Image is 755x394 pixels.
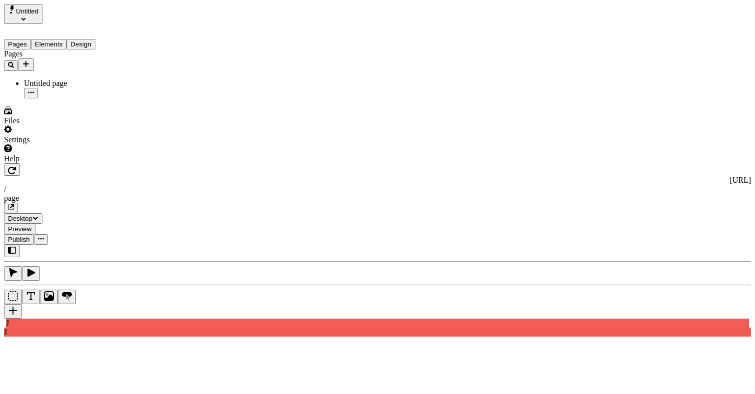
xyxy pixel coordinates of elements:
button: Add new [18,58,34,71]
div: Help [4,154,124,163]
button: Elements [31,39,67,49]
div: Settings [4,135,124,144]
div: J [4,328,751,337]
div: page [4,194,751,203]
div: Untitled page [24,79,124,88]
button: Pages [4,39,31,49]
div: Files [4,116,124,125]
span: Untitled [16,7,38,15]
div: J [6,319,749,328]
span: Preview [8,225,31,233]
button: Button [58,290,76,304]
button: Design [66,39,95,49]
button: Box [4,290,22,304]
button: Publish [4,234,34,245]
button: Select site [4,4,42,24]
div: [URL] [4,176,751,185]
button: Desktop [4,213,42,224]
button: Preview [4,224,35,234]
span: Desktop [8,215,32,222]
button: Image [40,290,58,304]
div: Pages [4,49,124,58]
button: Text [22,290,40,304]
div: / [4,185,751,194]
span: Publish [8,236,30,243]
